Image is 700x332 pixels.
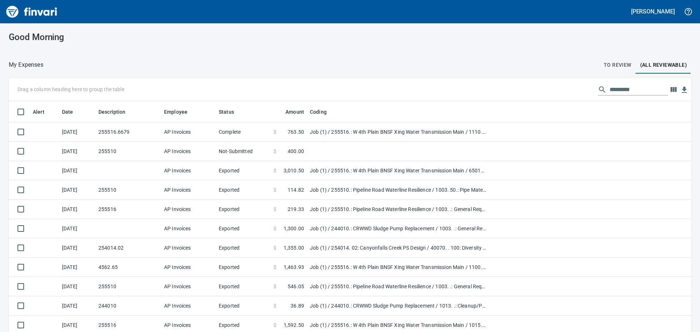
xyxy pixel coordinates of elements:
[96,142,161,161] td: 255510
[96,277,161,296] td: 255510
[59,238,96,258] td: [DATE]
[96,258,161,277] td: 4562.65
[284,263,304,271] span: 1,463.93
[307,122,489,142] td: Job (1) / 255516.: W 4th Plain BNSF Xing Water Transmission Main / 1110. .: 12' Trench Box / 5: O...
[629,6,677,17] button: [PERSON_NAME]
[96,296,161,316] td: 244010
[604,60,631,70] span: To Review
[216,296,271,316] td: Exported
[96,122,161,142] td: 255516.6679
[9,60,43,69] nav: breadcrumb
[62,108,83,116] span: Date
[33,108,44,116] span: Alert
[307,238,489,258] td: Job (1) / 254014. 02: Canyonfalls Creek PS Design / 40070. . 100: Diversity Planning - Phase 1 / ...
[161,142,216,161] td: AP Invoices
[96,200,161,219] td: 255516
[668,84,679,95] button: Choose columns to display
[273,167,276,174] span: $
[273,263,276,271] span: $
[273,186,276,194] span: $
[161,219,216,238] td: AP Invoices
[98,108,135,116] span: Description
[288,283,304,290] span: 546.05
[288,186,304,194] span: 114.82
[284,321,304,329] span: 1,592.50
[161,161,216,180] td: AP Invoices
[640,60,687,70] span: (All Reviewable)
[291,302,304,309] span: 36.89
[59,161,96,180] td: [DATE]
[216,219,271,238] td: Exported
[59,180,96,200] td: [DATE]
[307,180,489,200] td: Job (1) / 255510.: Pipeline Road Waterline Resilience / 1003. 50.: Pipe Materials / 3: Material
[59,219,96,238] td: [DATE]
[631,8,675,15] h5: [PERSON_NAME]
[216,258,271,277] td: Exported
[273,148,276,155] span: $
[273,321,276,329] span: $
[285,108,304,116] span: Amount
[96,238,161,258] td: 254014.02
[9,32,225,42] h3: Good Morning
[307,161,489,180] td: Job (1) / 255516.: W 4th Plain BNSF Xing Water Transmission Main / 65010. .: Flaggers And Spotter...
[216,180,271,200] td: Exported
[216,161,271,180] td: Exported
[219,108,234,116] span: Status
[161,238,216,258] td: AP Invoices
[288,148,304,155] span: 400.00
[59,200,96,219] td: [DATE]
[161,296,216,316] td: AP Invoices
[17,86,124,93] p: Drag a column heading here to group the table
[310,108,327,116] span: Coding
[679,85,690,95] button: Download Table
[161,180,216,200] td: AP Invoices
[161,277,216,296] td: AP Invoices
[307,277,489,296] td: Job (1) / 255510.: Pipeline Road Waterline Resilience / 1003. .: General Requirements / 5: Other
[273,283,276,290] span: $
[164,108,197,116] span: Employee
[273,206,276,213] span: $
[273,244,276,251] span: $
[307,219,489,238] td: Job (1) / 244010.: CRWWD Sludge Pump Replacement / 1003. .: General Requirements / 4: Subcontractors
[216,142,271,161] td: Not-Submitted
[98,108,126,116] span: Description
[273,302,276,309] span: $
[284,225,304,232] span: 1,300.00
[33,108,54,116] span: Alert
[216,238,271,258] td: Exported
[288,206,304,213] span: 219.33
[4,3,59,20] img: Finvari
[161,258,216,277] td: AP Invoices
[59,142,96,161] td: [DATE]
[216,200,271,219] td: Exported
[307,296,489,316] td: Job (1) / 244010.: CRWWD Sludge Pump Replacement / 1013. .: Cleanup/Punchlist / 3: Material
[284,167,304,174] span: 3,010.50
[284,244,304,251] span: 1,355.00
[96,180,161,200] td: 255510
[288,128,304,136] span: 763.50
[161,200,216,219] td: AP Invoices
[59,258,96,277] td: [DATE]
[307,258,489,277] td: Job (1) / 255516.: W 4th Plain BNSF Xing Water Transmission Main / 1100. .: Job Shack / 5: Other
[62,108,73,116] span: Date
[310,108,336,116] span: Coding
[9,60,43,69] p: My Expenses
[161,122,216,142] td: AP Invoices
[164,108,187,116] span: Employee
[273,128,276,136] span: $
[216,122,271,142] td: Complete
[59,122,96,142] td: [DATE]
[216,277,271,296] td: Exported
[59,277,96,296] td: [DATE]
[307,200,489,219] td: Job (1) / 255510.: Pipeline Road Waterline Resilience / 1003. .: General Requirements / 5: Other
[276,108,304,116] span: Amount
[219,108,244,116] span: Status
[59,296,96,316] td: [DATE]
[273,225,276,232] span: $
